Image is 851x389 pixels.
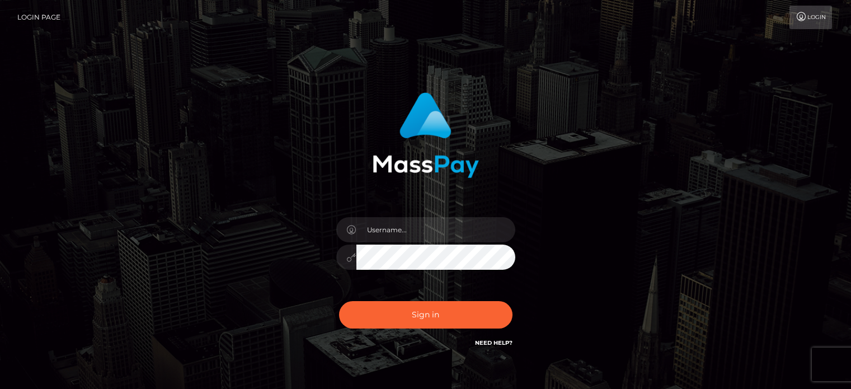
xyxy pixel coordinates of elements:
[789,6,832,29] a: Login
[17,6,60,29] a: Login Page
[475,339,513,346] a: Need Help?
[339,301,513,329] button: Sign in
[356,217,515,242] input: Username...
[373,92,479,178] img: MassPay Login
